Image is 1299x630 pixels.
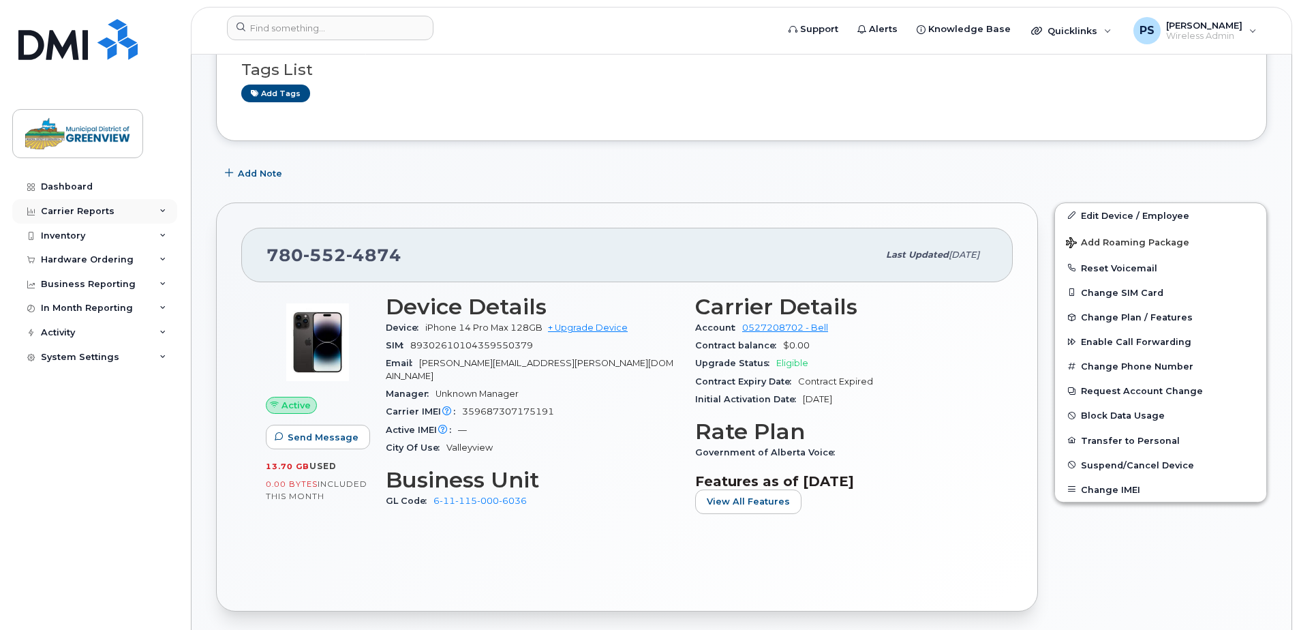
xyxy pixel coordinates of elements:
h3: Features as of [DATE] [695,473,988,490]
span: Valleyview [446,442,493,453]
button: Reset Voicemail [1055,256,1266,280]
button: Add Note [216,162,294,186]
button: View All Features [695,490,801,514]
span: Active [281,399,311,412]
span: [PERSON_NAME][EMAIL_ADDRESS][PERSON_NAME][DOMAIN_NAME] [386,358,673,380]
img: image20231002-3703462-by0d28.jpeg [277,301,358,383]
button: Change SIM Card [1055,280,1266,305]
span: Change Plan / Features [1081,312,1193,322]
span: Carrier IMEI [386,406,462,417]
h3: Device Details [386,295,679,319]
span: Contract balance [695,340,783,350]
span: [DATE] [949,250,979,260]
div: Peter Stoodley [1124,17,1266,44]
span: Email [386,358,419,368]
span: 0.00 Bytes [266,479,318,489]
span: Upgrade Status [695,358,776,368]
span: included this month [266,479,367,501]
span: Alerts [869,22,898,36]
span: SIM [386,340,410,350]
span: PS [1140,22,1155,39]
h3: Carrier Details [695,295,988,319]
h3: Rate Plan [695,419,988,444]
button: Transfer to Personal [1055,428,1266,453]
span: Quicklinks [1048,25,1097,36]
a: Alerts [848,16,907,43]
button: Change Plan / Features [1055,305,1266,329]
span: 780 [266,245,401,265]
button: Request Account Change [1055,378,1266,403]
span: Government of Alberta Voice [695,447,842,457]
h3: Business Unit [386,468,679,492]
span: Suspend/Cancel Device [1081,460,1194,470]
button: Change IMEI [1055,477,1266,502]
span: Active IMEI [386,425,458,435]
span: iPhone 14 Pro Max 128GB [425,322,542,333]
span: — [458,425,467,435]
span: $0.00 [783,340,810,350]
span: Device [386,322,425,333]
span: Add Roaming Package [1066,237,1189,250]
span: View All Features [707,495,790,508]
span: Initial Activation Date [695,394,803,404]
button: Enable Call Forwarding [1055,329,1266,354]
span: City Of Use [386,442,446,453]
a: Add tags [241,85,310,102]
span: 13.70 GB [266,462,309,471]
button: Block Data Usage [1055,403,1266,427]
span: Eligible [776,358,808,368]
span: Enable Call Forwarding [1081,337,1191,347]
span: Contract Expired [798,376,873,387]
span: Unknown Manager [435,389,519,399]
span: Manager [386,389,435,399]
button: Add Roaming Package [1055,228,1266,256]
span: 4874 [346,245,401,265]
span: Contract Expiry Date [695,376,798,387]
button: Change Phone Number [1055,354,1266,378]
span: used [309,461,337,471]
span: 89302610104359550379 [410,340,533,350]
a: Edit Device / Employee [1055,203,1266,228]
span: 359687307175191 [462,406,554,417]
span: Add Note [238,167,282,180]
span: Wireless Admin [1166,31,1242,42]
span: Last updated [886,250,949,260]
a: + Upgrade Device [548,322,628,333]
input: Find something... [227,16,433,40]
span: Support [800,22,838,36]
span: Account [695,322,742,333]
span: [PERSON_NAME] [1166,20,1242,31]
h3: Tags List [241,61,1242,78]
a: 6-11-115-000-6036 [433,496,527,506]
button: Send Message [266,425,370,449]
span: [DATE] [803,394,832,404]
a: Support [779,16,848,43]
a: 0527208702 - Bell [742,322,828,333]
button: Suspend/Cancel Device [1055,453,1266,477]
span: 552 [303,245,346,265]
a: Knowledge Base [907,16,1020,43]
span: GL Code [386,496,433,506]
div: Quicklinks [1022,17,1121,44]
span: Knowledge Base [928,22,1011,36]
span: Send Message [288,431,358,444]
